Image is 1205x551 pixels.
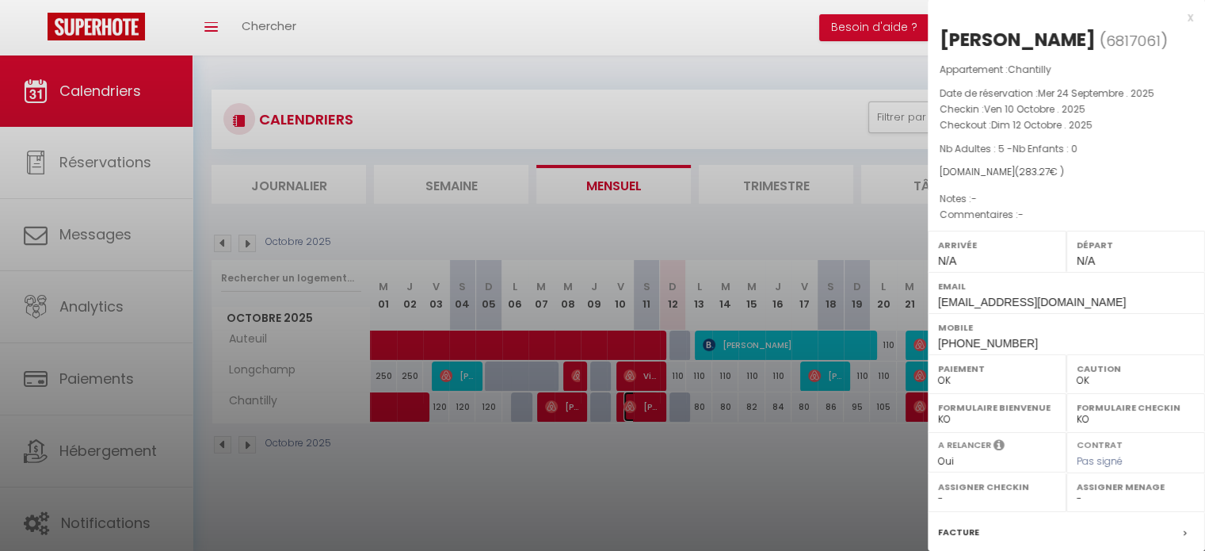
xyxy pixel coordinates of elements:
label: Mobile [938,320,1195,335]
div: [DOMAIN_NAME] [940,165,1193,180]
div: [PERSON_NAME] [940,27,1096,52]
label: Assigner Checkin [938,479,1056,495]
label: A relancer [938,438,991,452]
label: Email [938,278,1195,294]
span: ( € ) [1015,165,1064,178]
label: Facture [938,524,979,541]
span: Nb Enfants : 0 [1012,142,1077,155]
span: ( ) [1100,29,1168,52]
p: Date de réservation : [940,86,1193,101]
label: Assigner Menage [1077,479,1195,495]
i: Sélectionner OUI si vous souhaiter envoyer les séquences de messages post-checkout [993,438,1005,456]
p: Appartement : [940,62,1193,78]
p: Checkout : [940,117,1193,133]
span: Ven 10 Octobre . 2025 [984,102,1085,116]
span: Dim 12 Octobre . 2025 [991,118,1093,132]
label: Paiement [938,361,1056,377]
p: Commentaires : [940,207,1193,223]
span: N/A [1077,254,1095,267]
span: - [971,192,977,205]
div: x [928,8,1193,27]
span: Nb Adultes : 5 - [940,142,1077,155]
span: [PHONE_NUMBER] [938,337,1038,350]
span: Pas signé [1077,454,1123,468]
span: N/A [938,254,956,267]
label: Départ [1077,237,1195,253]
span: - [1018,208,1024,221]
span: Mer 24 Septembre . 2025 [1038,86,1154,100]
span: 283.27 [1019,165,1050,178]
label: Caution [1077,361,1195,377]
span: [EMAIL_ADDRESS][DOMAIN_NAME] [938,296,1126,308]
label: Contrat [1077,438,1123,449]
label: Arrivée [938,237,1056,253]
span: 6817061 [1106,31,1161,51]
label: Formulaire Bienvenue [938,400,1056,415]
span: Chantilly [1008,63,1051,76]
label: Formulaire Checkin [1077,400,1195,415]
p: Notes : [940,191,1193,207]
p: Checkin : [940,101,1193,117]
